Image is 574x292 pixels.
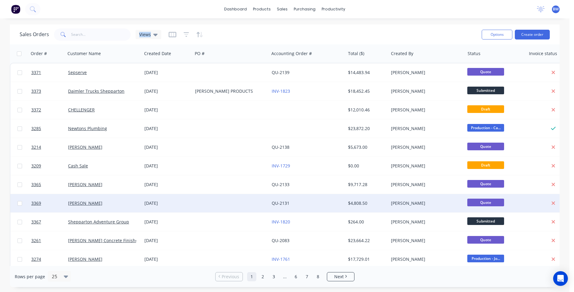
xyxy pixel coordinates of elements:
[391,200,459,206] div: [PERSON_NAME]
[247,272,256,281] a: Page 1 is your current page
[553,6,559,12] span: BM
[467,161,504,169] span: Draft
[71,28,131,41] input: Search...
[68,163,88,169] a: Cash Sale
[272,144,289,150] a: QU-2138
[31,175,68,194] a: 3365
[31,256,41,262] span: 3274
[31,88,41,94] span: 3373
[313,272,323,281] a: Page 8
[31,63,68,82] a: 3371
[144,88,190,94] div: [DATE]
[271,51,312,57] div: Accounting Order #
[31,157,68,175] a: 3209
[144,125,190,132] div: [DATE]
[68,238,140,243] a: [PERSON_NAME] Concrete Finishes
[348,238,384,244] div: $23,664.22
[216,274,243,280] a: Previous page
[144,182,190,188] div: [DATE]
[272,238,289,243] a: QU-2083
[348,219,384,225] div: $264.00
[467,199,504,206] span: Quote
[482,30,512,39] button: Options
[272,69,289,75] a: QU-2139
[348,182,384,188] div: $9,717.28
[468,51,480,57] div: Status
[467,180,504,188] span: Quote
[391,182,459,188] div: [PERSON_NAME]
[68,219,129,225] a: Shepparton Adventure Group
[467,87,504,94] span: Submitted
[319,5,348,14] div: productivity
[391,256,459,262] div: [PERSON_NAME]
[31,238,41,244] span: 3261
[467,68,504,76] span: Quote
[391,144,459,150] div: [PERSON_NAME]
[31,107,41,113] span: 3372
[144,238,190,244] div: [DATE]
[291,5,319,14] div: purchasing
[391,238,459,244] div: [PERSON_NAME]
[31,144,41,150] span: 3214
[68,256,102,262] a: [PERSON_NAME]
[553,271,568,286] div: Open Intercom Messenger
[348,200,384,206] div: $4,808.50
[31,119,68,138] a: 3285
[31,51,47,57] div: Order #
[272,219,290,225] a: INV-1820
[221,5,250,14] a: dashboard
[31,182,41,188] span: 3365
[68,69,87,75] a: Sepserve
[529,51,557,57] div: Invoice status
[258,272,267,281] a: Page 2
[195,51,205,57] div: PO #
[274,5,291,14] div: sales
[31,69,41,76] span: 3371
[144,51,171,57] div: Created Date
[467,124,504,132] span: Production - Ca...
[348,125,384,132] div: $23,872.20
[144,200,190,206] div: [DATE]
[31,231,68,250] a: 3261
[391,51,413,57] div: Created By
[334,274,344,280] span: Next
[467,105,504,113] span: Draft
[68,182,102,187] a: [PERSON_NAME]
[11,5,20,14] img: Factory
[31,194,68,212] a: 3369
[391,69,459,76] div: [PERSON_NAME]
[31,200,41,206] span: 3369
[31,250,68,268] a: 3274
[269,272,278,281] a: Page 3
[144,144,190,150] div: [DATE]
[68,107,95,113] a: CHELLENGER
[222,274,239,280] span: Previous
[272,163,290,169] a: INV-1729
[31,219,41,225] span: 3367
[391,88,459,94] div: [PERSON_NAME]
[348,256,384,262] div: $17,729.01
[391,163,459,169] div: [PERSON_NAME]
[272,182,289,187] a: QU-2133
[20,32,49,37] h1: Sales Orders
[348,107,384,113] div: $12,010.46
[272,88,290,94] a: INV-1823
[348,69,384,76] div: $14,483.94
[348,163,384,169] div: $0.00
[144,219,190,225] div: [DATE]
[68,125,107,131] a: Newtons Plumbing
[139,31,151,38] span: Views
[31,138,68,156] a: 3214
[272,200,289,206] a: QU-2131
[327,274,354,280] a: Next page
[31,125,41,132] span: 3285
[348,88,384,94] div: $18,452.45
[391,107,459,113] div: [PERSON_NAME]
[67,51,101,57] div: Customer Name
[144,163,190,169] div: [DATE]
[467,255,504,262] span: Production - Jo...
[280,272,289,281] a: Jump forward
[291,272,300,281] a: Page 6
[68,144,102,150] a: [PERSON_NAME]
[348,144,384,150] div: $5,673.00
